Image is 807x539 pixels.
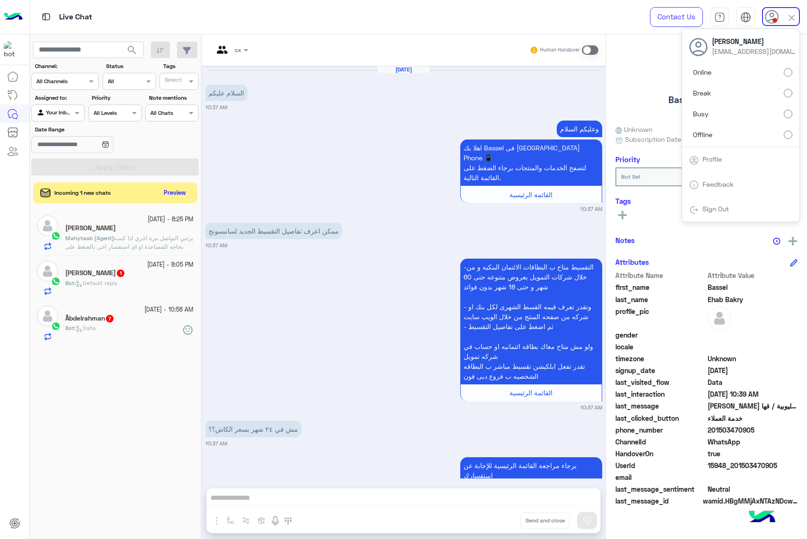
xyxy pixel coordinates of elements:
[708,389,798,399] span: 2025-10-09T07:39:33.945Z
[615,258,649,266] h6: Attributes
[773,237,781,245] img: notes
[65,279,76,287] b: :
[76,279,118,287] span: Default reply
[106,315,114,322] span: 7
[708,282,798,292] span: Bassel
[689,180,699,190] img: tab
[92,94,140,102] label: Priority
[205,223,342,239] p: 9/10/2025, 10:37 AM
[615,197,798,205] h6: Tags
[650,7,703,27] a: Contact Us
[708,472,798,482] span: null
[213,46,231,61] img: teams.png
[148,215,193,224] small: [DATE] - 8:25 PM
[40,11,52,23] img: tab
[615,484,706,494] span: last_message_sentiment
[784,89,792,97] input: Break
[117,269,124,277] span: 1
[708,330,798,340] span: null
[51,277,61,286] img: WhatsApp
[580,205,602,213] small: 10:37 AM
[708,295,798,304] span: Ehab Bakry
[615,401,706,411] span: last_message
[163,76,182,87] div: Select
[31,158,199,175] button: Apply Filters
[708,365,798,375] span: 2025-10-09T07:37:15.869Z
[710,7,729,27] a: tab
[693,130,712,139] span: Offline
[54,189,111,197] span: Incoming 1 new chats
[708,449,798,459] span: true
[615,425,706,435] span: phone_number
[540,46,580,54] small: Human Handover
[708,425,798,435] span: 201503470905
[509,389,553,397] span: القائمة الرئيسية
[615,389,706,399] span: last_interaction
[784,130,792,139] input: Offline
[703,496,798,506] span: wamid.HBgMMjAxNTAzNDcwOTA1FQIAEhggQTVCRkE1REUxMzgwRUFCQjFEMkEzNjU1RDczNTlDQzcA
[35,94,84,102] label: Assigned to:
[708,401,798,411] span: باسل ايهاب بكري القليوبية / قها
[377,66,430,73] h6: [DATE]
[144,305,193,314] small: [DATE] - 10:58 AM
[615,365,706,375] span: signup_date
[235,46,241,53] span: cx
[615,236,635,244] h6: Notes
[37,305,58,327] img: defaultAdmin.png
[160,186,190,200] button: Preview
[51,322,61,331] img: WhatsApp
[65,279,74,287] span: Bot
[784,110,792,118] input: Busy
[520,513,570,529] button: Send and close
[205,421,301,437] p: 9/10/2025, 10:37 AM
[702,180,734,188] a: Feedback
[712,36,797,46] span: [PERSON_NAME]
[59,11,92,24] p: Live Chat
[37,215,58,236] img: defaultAdmin.png
[65,235,114,242] span: Mahytaab (Agent)
[65,235,115,242] b: :
[4,7,23,27] img: Logo
[147,261,193,269] small: [DATE] - 8:05 PM
[205,104,227,111] small: 10:37 AM
[65,324,74,331] span: Bot
[708,377,798,387] span: Data
[121,42,144,62] button: search
[786,12,797,23] img: close
[708,437,798,447] span: 2
[615,295,706,304] span: last_name
[615,377,706,387] span: last_visited_flow
[126,44,138,56] span: search
[51,231,61,241] img: WhatsApp
[65,224,116,232] h5: Mohamed Khaled
[205,85,247,101] p: 9/10/2025, 10:37 AM
[708,270,798,280] span: Attribute Value
[65,269,125,277] h5: Mohamed Ali
[693,109,709,119] span: Busy
[615,124,652,134] span: Unknown
[615,413,706,423] span: last_clicked_button
[615,155,640,164] h6: Priority
[712,46,797,56] span: [EMAIL_ADDRESS][DOMAIN_NAME]
[35,62,98,70] label: Channel:
[693,67,711,77] span: Online
[205,242,227,249] small: 10:37 AM
[615,330,706,340] span: gender
[163,62,198,70] label: Tags
[708,306,731,330] img: defaultAdmin.png
[746,501,779,534] img: hulul-logo.png
[621,173,640,180] b: Not Set
[37,261,58,282] img: defaultAdmin.png
[65,235,193,310] span: يرجي التواصل مرة اخري اذا كنت بحاجه للمساعدة او اي استفسار اخر, بالضغط على "خدمة العملاء"مره اخرى...
[76,324,96,331] span: Data
[740,12,751,23] img: tab
[708,342,798,352] span: null
[615,342,706,352] span: locale
[789,237,797,245] img: add
[615,461,706,470] span: UserId
[580,404,602,411] small: 10:37 AM
[615,282,706,292] span: first_name
[460,457,602,484] p: 9/10/2025, 10:37 AM
[106,62,155,70] label: Status
[689,156,699,165] img: tab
